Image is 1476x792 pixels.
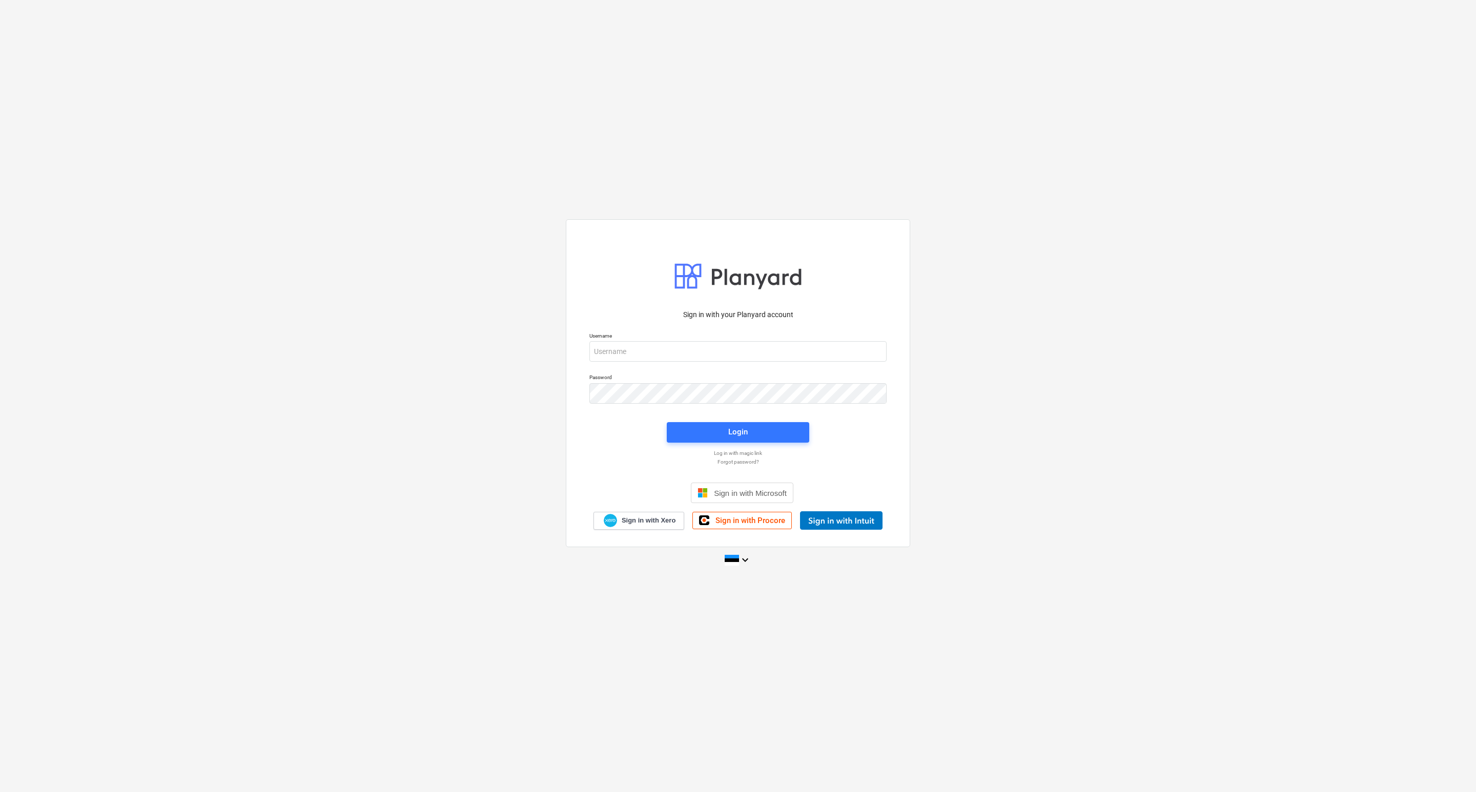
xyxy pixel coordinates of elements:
[589,309,887,320] p: Sign in with your Planyard account
[589,374,887,383] p: Password
[698,488,708,498] img: Microsoft logo
[584,458,892,465] a: Forgot password?
[589,332,887,341] p: Username
[584,450,892,456] a: Log in with magic link
[593,512,685,530] a: Sign in with Xero
[715,516,785,525] span: Sign in with Procore
[667,422,809,443] button: Login
[622,516,675,525] span: Sign in with Xero
[728,425,748,439] div: Login
[739,554,751,566] i: keyboard_arrow_down
[714,489,787,497] span: Sign in with Microsoft
[604,514,617,528] img: Xero logo
[692,512,792,529] a: Sign in with Procore
[589,341,887,362] input: Username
